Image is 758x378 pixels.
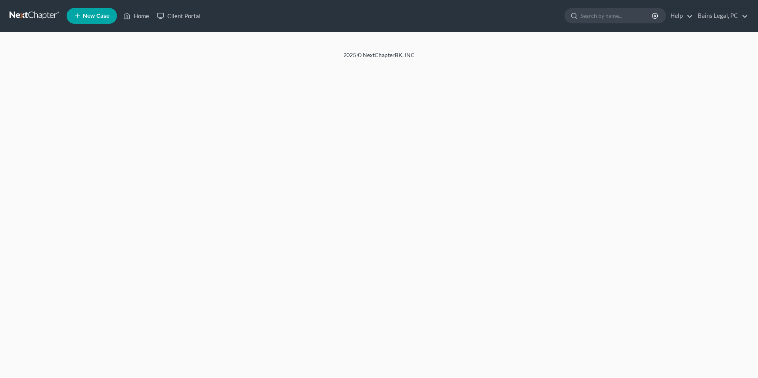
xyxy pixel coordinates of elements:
[119,9,153,23] a: Home
[580,8,653,23] input: Search by name...
[694,9,748,23] a: Bains Legal, PC
[153,51,605,65] div: 2025 © NextChapterBK, INC
[83,13,109,19] span: New Case
[153,9,205,23] a: Client Portal
[666,9,693,23] a: Help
